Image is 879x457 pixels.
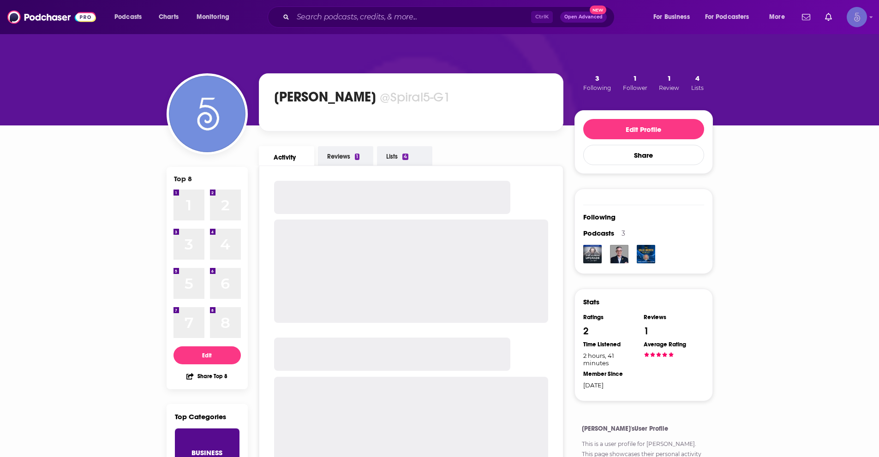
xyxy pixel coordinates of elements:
[821,9,836,25] a: Show notifications dropdown
[402,154,408,160] div: 4
[583,341,638,348] div: Time Listened
[175,412,226,421] h3: Top Categories
[769,11,785,24] span: More
[646,440,695,447] a: [PERSON_NAME]
[108,10,154,24] button: open menu
[610,245,628,263] img: Marc Kramer
[583,245,602,263] img: The Human Upgrade: Biohacking for Longevity & Performance
[174,174,192,183] div: Top 8
[583,297,599,306] h3: Stats
[705,11,749,24] span: For Podcasters
[583,325,588,337] div: 2
[620,73,650,92] button: 1Follower
[847,7,867,27] img: User Profile
[259,146,314,166] a: Activity
[531,11,553,23] span: Ctrl K
[644,314,698,321] div: Reviews
[159,11,179,24] span: Charts
[186,367,227,385] button: Share Top 8
[798,9,814,25] a: Show notifications dropdown
[847,7,867,27] span: Logged in as Spiral5-G1
[583,314,638,321] div: Ratings
[583,370,638,378] div: Member Since
[274,89,376,105] h1: [PERSON_NAME]
[153,10,184,24] a: Charts
[583,213,616,221] div: Following
[699,10,763,24] button: open menu
[633,74,637,83] span: 1
[380,89,450,105] div: @Spiral5-G1
[583,84,611,91] span: Following
[763,10,796,24] button: open menu
[691,84,704,91] span: Lists
[173,346,241,364] button: Edit
[114,11,142,24] span: Podcasts
[583,229,614,237] span: Podcasts
[590,6,606,14] span: New
[644,325,649,337] div: 1
[583,381,638,389] div: [DATE]
[653,11,690,24] span: For Business
[622,229,625,237] div: 3
[188,448,226,457] span: Business
[580,73,614,92] button: 3Following
[190,10,241,24] button: open menu
[276,6,623,28] div: Search podcasts, credits, & more...
[355,154,359,160] div: 1
[644,352,674,358] div: Average Rating: 5 out of 5
[583,119,704,139] button: Edit Profile
[667,74,671,83] span: 1
[197,11,229,24] span: Monitoring
[169,76,245,152] img: Teresa
[583,352,638,367] span: 2 hours, 41 minutes, 13 seconds
[318,146,373,166] a: Reviews1
[659,84,679,91] span: Review
[583,145,704,165] button: Share
[847,7,867,27] button: Show profile menu
[377,146,432,166] a: Lists4
[644,341,698,348] div: Average Rating
[656,73,682,92] button: 1Review
[560,12,607,23] button: Open AdvancedNew
[595,74,599,83] span: 3
[688,73,706,92] button: 4Lists
[623,84,647,91] span: Follower
[7,8,96,26] img: Podchaser - Follow, Share and Rate Podcasts
[647,10,701,24] button: open menu
[582,425,706,433] h4: [PERSON_NAME]'s User Profile
[293,10,531,24] input: Search podcasts, credits, & more...
[564,15,603,19] span: Open Advanced
[695,74,700,83] span: 4
[637,245,655,263] img: The Value Growth Podcast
